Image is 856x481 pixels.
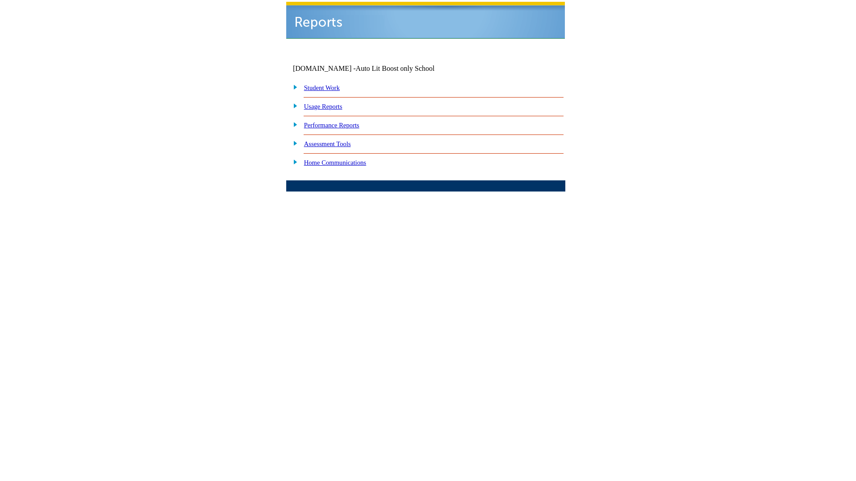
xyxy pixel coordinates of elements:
[304,122,359,129] a: Performance Reports
[288,158,298,166] img: plus.gif
[304,140,351,147] a: Assessment Tools
[288,83,298,91] img: plus.gif
[288,120,298,128] img: plus.gif
[288,139,298,147] img: plus.gif
[356,65,435,72] nobr: Auto Lit Boost only School
[293,65,457,73] td: [DOMAIN_NAME] -
[286,2,565,39] img: header
[304,103,342,110] a: Usage Reports
[304,159,366,166] a: Home Communications
[304,84,340,91] a: Student Work
[288,102,298,110] img: plus.gif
